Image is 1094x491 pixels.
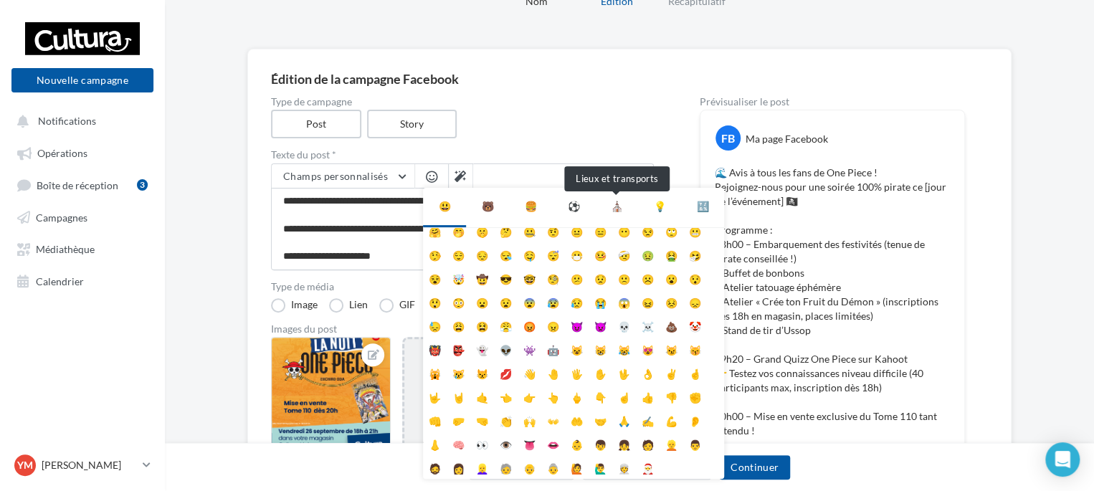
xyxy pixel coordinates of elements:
li: 🧓 [494,456,518,480]
div: Édition de la campagne Facebook [271,72,988,85]
li: 😸 [589,338,612,361]
li: 💩 [660,314,683,338]
li: 🤥 [423,243,447,267]
li: 😲 [423,290,447,314]
li: 👻 [470,338,494,361]
li: 🤟 [423,385,447,409]
a: Calendrier [9,267,156,293]
div: ⚽ [568,199,580,214]
button: Champs personnalisés [272,164,414,189]
li: 😷 [565,243,589,267]
div: Images du post [271,324,654,334]
li: 👺 [447,338,470,361]
button: Notifications [9,108,151,133]
div: 3 [137,179,148,191]
div: 🔣 [697,199,709,214]
li: 😈 [565,314,589,338]
div: Ma page Facebook [746,132,828,146]
li: 🤡 [683,314,707,338]
li: 😠 [541,314,565,338]
li: 💀 [612,314,636,338]
li: 😾 [470,361,494,385]
li: 👂 [683,409,707,432]
li: ✌ [660,361,683,385]
li: 👹 [423,338,447,361]
li: 🎅 [636,456,660,480]
a: Médiathèque [9,235,156,261]
li: 🖐 [565,361,589,385]
li: 👋 [518,361,541,385]
div: Prévisualiser le post [700,97,965,107]
div: FB [715,125,741,151]
a: Opérations [9,139,156,165]
li: 😌 [447,243,470,267]
li: 😡 [518,314,541,338]
li: 🤝 [589,409,612,432]
li: 😰 [541,290,565,314]
label: GIF [379,298,415,313]
li: 😫 [470,314,494,338]
li: 💪 [660,409,683,432]
li: ✊ [683,385,707,409]
li: 😮 [660,267,683,290]
li: 😩 [447,314,470,338]
label: Lien [329,298,368,313]
li: 🤚 [541,361,565,385]
button: Nouvelle campagne [11,68,153,92]
li: 💋 [494,361,518,385]
a: YM [PERSON_NAME] [11,452,153,479]
li: 👈 [494,385,518,409]
li: 🤖 [541,338,565,361]
li: 🤭 [447,219,470,243]
li: 🙏 [612,409,636,432]
a: Campagnes [9,204,156,229]
li: 😴 [541,243,565,267]
li: 🤞 [683,361,707,385]
li: 👱 [660,432,683,456]
label: Type de campagne [271,97,654,107]
li: 🤗 [423,219,447,243]
label: Image [271,298,318,313]
li: 🤫 [470,219,494,243]
li: 👿 [589,314,612,338]
li: 👩 [447,456,470,480]
li: 🙋 [565,456,589,480]
li: 😼 [660,338,683,361]
li: 🤜 [470,409,494,432]
li: ✍ [636,409,660,432]
li: 😒 [636,219,660,243]
li: 😬 [683,219,707,243]
li: 🙋‍♂️ [589,456,612,480]
div: 😃 [439,199,451,214]
li: 😎 [494,267,518,290]
li: 🧐 [541,267,565,290]
li: 👐 [541,409,565,432]
label: Post [271,110,361,138]
li: 🤢 [636,243,660,267]
li: 😟 [589,267,612,290]
li: 👵 [541,456,565,480]
li: 🧑 [636,432,660,456]
li: 😭 [589,290,612,314]
li: 😖 [636,290,660,314]
li: 👴 [518,456,541,480]
li: 😤 [494,314,518,338]
li: 👎 [660,385,683,409]
span: Campagnes [36,211,87,223]
li: 👌 [636,361,660,385]
li: 👇 [589,385,612,409]
li: 👁️ [494,432,518,456]
li: 👨 [683,432,707,456]
li: ☠️ [636,314,660,338]
label: Story [367,110,457,138]
li: ✋ [589,361,612,385]
li: 😐 [565,219,589,243]
div: Open Intercom Messenger [1045,442,1080,477]
span: Calendrier [36,275,84,287]
li: 😔 [470,243,494,267]
li: 👳 [612,456,636,480]
li: 🤔 [494,219,518,243]
a: Boîte de réception3 [9,171,156,198]
li: 🙌 [518,409,541,432]
span: Notifications [38,115,96,127]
